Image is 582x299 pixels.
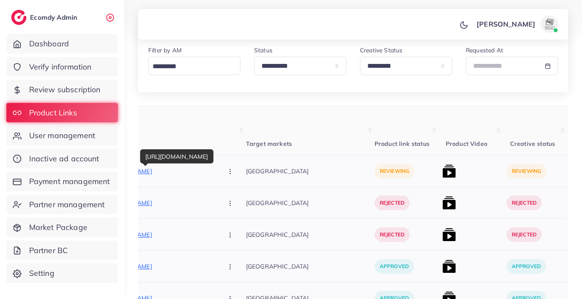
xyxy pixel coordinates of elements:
p: [URL][DOMAIN_NAME] [87,166,216,176]
p: [GEOGRAPHIC_DATA] [246,257,375,276]
p: [URL][DOMAIN_NAME] [87,198,216,208]
span: Partner BC [29,245,68,256]
p: rejected [375,196,410,210]
a: Dashboard [6,34,118,54]
span: Setting [29,268,54,279]
p: [GEOGRAPHIC_DATA] [246,161,375,181]
img: list product video [442,260,456,273]
div: [URL][DOMAIN_NAME] [140,149,213,163]
a: Setting [6,263,118,283]
input: Search for option [150,60,235,73]
p: approved [507,259,546,274]
a: Inactive ad account [6,149,118,169]
p: [URL][DOMAIN_NAME] [87,261,216,272]
a: Verify information [6,57,118,77]
span: Creative status [510,140,555,148]
p: [PERSON_NAME] [477,19,535,29]
p: rejected [375,227,410,242]
span: Payment management [29,176,110,187]
a: logoEcomdy Admin [11,10,79,25]
label: Status [254,46,273,54]
p: reviewing [507,164,546,178]
span: User management [29,130,95,141]
a: Partner management [6,195,118,214]
span: Inactive ad account [29,153,99,164]
img: list product video [442,228,456,242]
span: Product link status [375,140,429,148]
a: Partner BC [6,241,118,260]
a: [PERSON_NAME]avatar [472,15,561,33]
a: Payment management [6,172,118,191]
a: User management [6,126,118,145]
img: avatar [541,15,558,33]
h2: Ecomdy Admin [30,13,79,21]
p: reviewing [375,164,414,178]
span: Target markets [246,140,292,148]
label: Creative Status [360,46,402,54]
label: Filter by AM [148,46,182,54]
p: [URL][DOMAIN_NAME] [87,230,216,240]
p: approved [375,259,414,274]
span: Product Links [29,107,77,118]
label: Requested At [466,46,503,54]
p: [GEOGRAPHIC_DATA] [246,193,375,212]
div: Search for option [148,57,240,75]
p: rejected [507,196,542,210]
p: rejected [507,227,542,242]
p: [GEOGRAPHIC_DATA] [246,225,375,244]
span: Market Package [29,222,87,233]
span: Review subscription [29,84,101,95]
span: Dashboard [29,38,69,49]
a: Review subscription [6,80,118,100]
img: list product video [442,164,456,178]
span: Partner management [29,199,105,210]
img: list product video [442,196,456,210]
a: Product Links [6,103,118,123]
span: Verify information [29,61,92,72]
a: Market Package [6,217,118,237]
span: Product Video [446,140,487,148]
img: logo [11,10,27,25]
